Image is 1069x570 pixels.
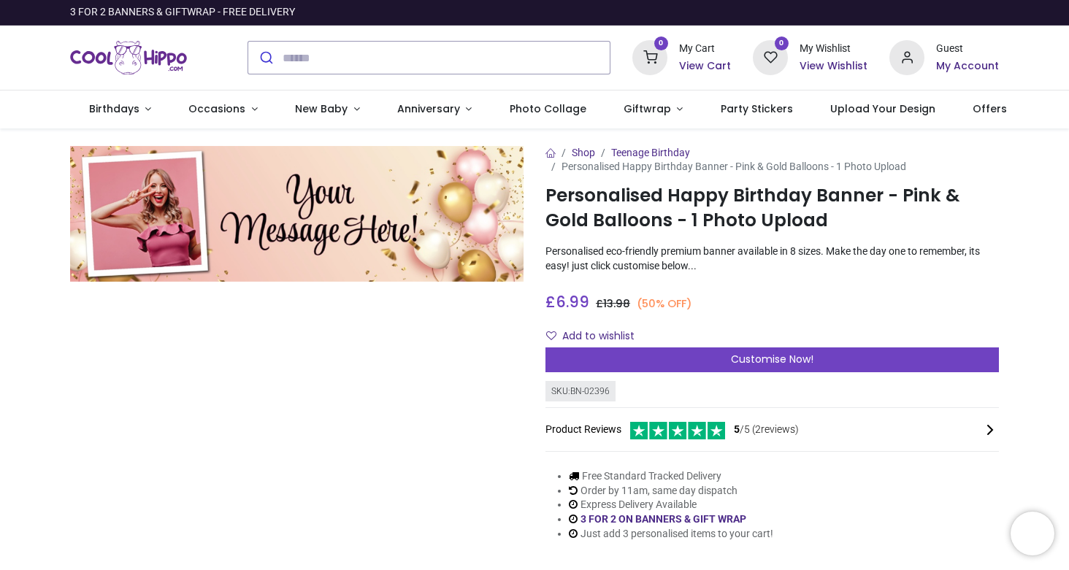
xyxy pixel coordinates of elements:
[775,36,789,50] sup: 0
[734,423,799,437] span: /5 ( 2 reviews)
[545,381,616,402] div: SKU: BN-02396
[70,5,295,20] div: 3 FOR 2 BANNERS & GIFTWRAP - FREE DELIVERY
[277,90,379,128] a: New Baby
[731,352,813,366] span: Customise Now!
[188,101,245,116] span: Occasions
[973,101,1007,116] span: Offers
[800,42,867,56] div: My Wishlist
[378,90,491,128] a: Anniversary
[800,59,867,74] a: View Wishlist
[679,42,731,56] div: My Cart
[70,90,170,128] a: Birthdays
[248,42,283,74] button: Submit
[830,101,935,116] span: Upload Your Design
[581,513,746,525] a: 3 FOR 2 ON BANNERS & GIFT WRAP
[654,36,668,50] sup: 0
[611,147,690,158] a: Teenage Birthday
[692,5,999,20] iframe: Customer reviews powered by Trustpilot
[70,146,524,282] img: Personalised Happy Birthday Banner - Pink & Gold Balloons - 1 Photo Upload
[569,527,773,542] li: Just add 3 personalised items to your cart!
[596,296,630,311] span: £
[572,147,595,158] a: Shop
[397,101,460,116] span: Anniversary
[545,420,999,439] div: Product Reviews
[545,183,999,234] h1: Personalised Happy Birthday Banner - Pink & Gold Balloons - 1 Photo Upload
[603,296,630,311] span: 13.98
[721,101,793,116] span: Party Stickers
[569,484,773,498] li: Order by 11am, same day dispatch
[510,101,586,116] span: Photo Collage
[569,498,773,512] li: Express Delivery Available
[632,51,667,63] a: 0
[295,101,348,116] span: New Baby
[70,37,187,78] img: Cool Hippo
[545,244,999,273] p: Personalised eco-friendly premium banner available in 8 sizes. Make the day one to remember, its ...
[569,469,773,484] li: Free Standard Tracked Delivery
[562,161,906,172] span: Personalised Happy Birthday Banner - Pink & Gold Balloons - 1 Photo Upload
[679,59,731,74] a: View Cart
[546,331,556,341] i: Add to wishlist
[70,37,187,78] a: Logo of Cool Hippo
[936,42,999,56] div: Guest
[556,291,589,312] span: 6.99
[734,423,740,435] span: 5
[637,296,692,312] small: (50% OFF)
[1011,512,1054,555] iframe: Brevo live chat
[545,324,647,349] button: Add to wishlistAdd to wishlist
[936,59,999,74] a: My Account
[753,51,788,63] a: 0
[605,90,702,128] a: Giftwrap
[624,101,671,116] span: Giftwrap
[89,101,139,116] span: Birthdays
[170,90,277,128] a: Occasions
[545,291,589,312] span: £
